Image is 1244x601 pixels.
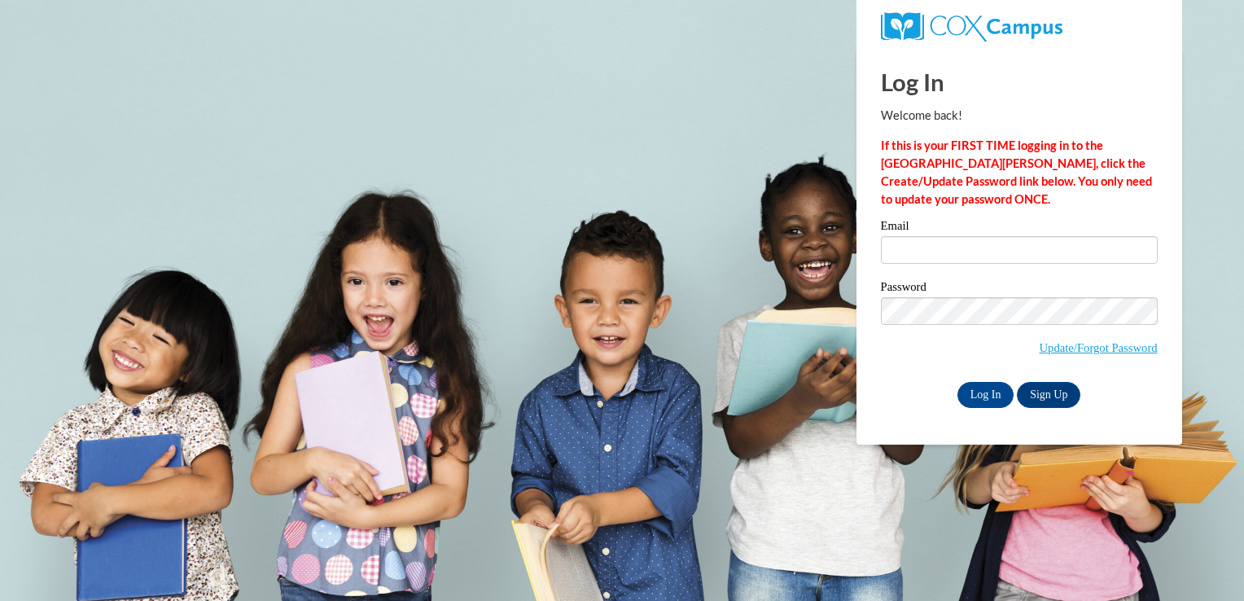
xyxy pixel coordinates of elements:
strong: If this is your FIRST TIME logging in to the [GEOGRAPHIC_DATA][PERSON_NAME], click the Create/Upd... [881,138,1152,206]
p: Welcome back! [881,107,1158,125]
input: Log In [957,382,1014,408]
label: Email [881,220,1158,236]
a: Update/Forgot Password [1040,341,1158,354]
img: COX Campus [881,12,1062,42]
a: Sign Up [1017,382,1080,408]
a: COX Campus [881,19,1062,33]
h1: Log In [881,65,1158,99]
label: Password [881,281,1158,297]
